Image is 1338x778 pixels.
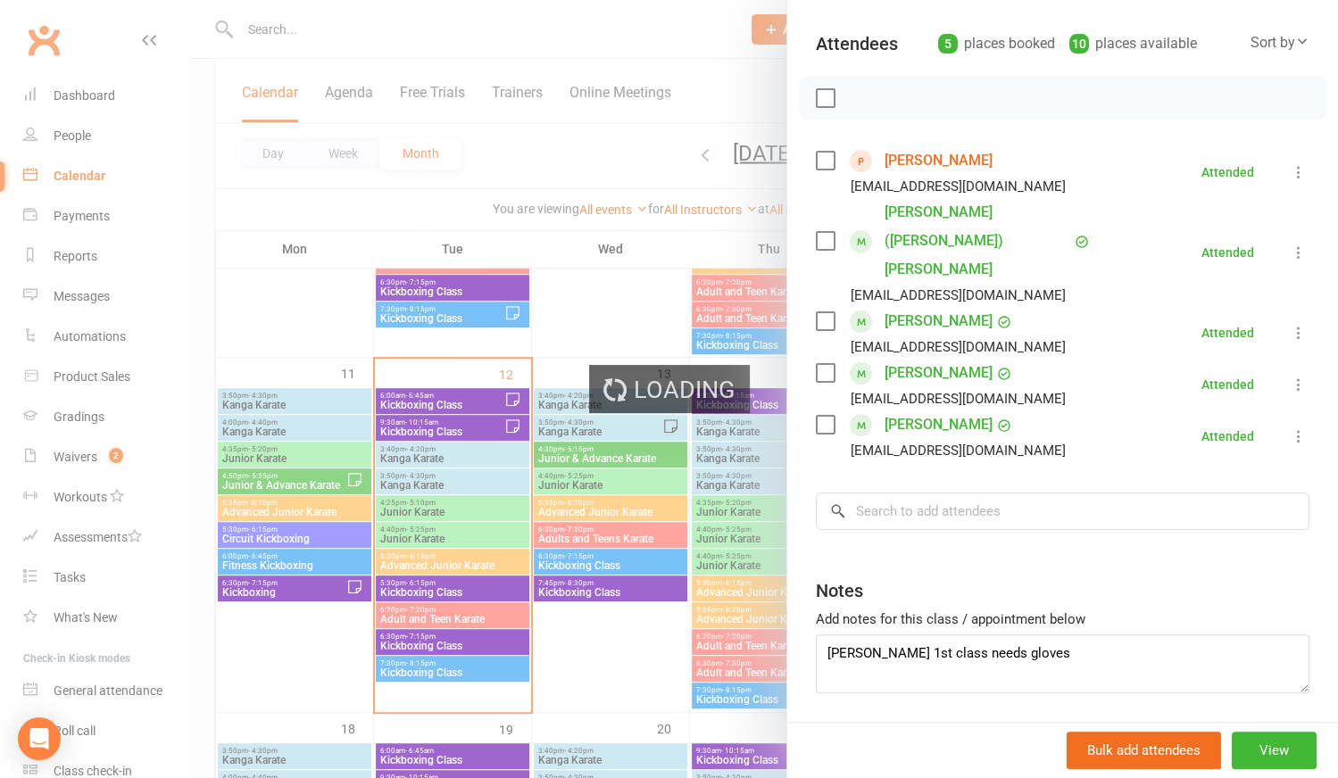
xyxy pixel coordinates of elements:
div: Open Intercom Messenger [18,717,61,760]
button: View [1232,732,1317,769]
div: Sort by [1251,31,1309,54]
a: [PERSON_NAME] [885,146,993,175]
div: Attended [1201,246,1254,259]
button: Bulk add attendees [1067,732,1221,769]
div: 5 [938,34,958,54]
div: Attended [1201,378,1254,391]
div: Add notes for this class / appointment below [816,608,1309,630]
div: [EMAIL_ADDRESS][DOMAIN_NAME] [851,439,1066,462]
div: Attended [1201,430,1254,443]
div: places available [1069,31,1197,56]
div: Notes [816,578,863,603]
a: [PERSON_NAME] [885,307,993,335]
div: places booked [938,31,1055,56]
div: [EMAIL_ADDRESS][DOMAIN_NAME] [851,335,1066,359]
div: Attended [1201,166,1254,178]
div: [EMAIL_ADDRESS][DOMAIN_NAME] [851,175,1066,198]
div: Attended [1201,327,1254,339]
a: [PERSON_NAME] [885,359,993,387]
input: Search to add attendees [816,492,1309,530]
div: [EMAIL_ADDRESS][DOMAIN_NAME] [851,387,1066,410]
div: Attendees [816,31,898,56]
div: [EMAIL_ADDRESS][DOMAIN_NAME] [851,284,1066,307]
a: [PERSON_NAME] ([PERSON_NAME]) [PERSON_NAME] [885,198,1070,284]
a: [PERSON_NAME] [885,410,993,439]
div: 10 [1069,34,1089,54]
